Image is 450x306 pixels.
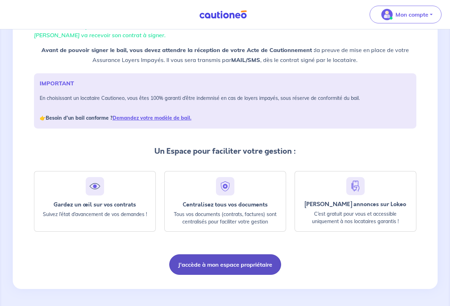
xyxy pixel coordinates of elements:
p: En choisissant un locataire Cautioneo, vous êtes 100% garanti d’être indemnisé en cas de loyers i... [40,93,411,123]
a: Demandez votre modèle de bail. [113,115,192,121]
img: Cautioneo [196,10,250,19]
p: Mon compte [395,10,428,19]
p: Tous vos documents (contrats, factures) sont centralisés pour faciliter votre gestion [170,211,280,226]
img: eye.svg [89,180,101,193]
div: Gardez un œil sur vos contrats [40,201,150,208]
em: [PERSON_NAME] va recevoir son contrat à signer. [34,32,166,39]
p: C’est gratuit pour vous et accessible uniquement à nos locataires garantis ! [301,210,410,225]
img: security.svg [219,180,232,193]
img: hand-phone-blue.svg [349,180,362,192]
strong: IMPORTANT [40,80,74,87]
div: [PERSON_NAME] annonces sur Lokeo [301,201,410,208]
p: Un Espace pour faciliter votre gestion : [34,146,416,157]
p: Suivez l’état d’avancement de vos demandes ! [40,211,150,218]
strong: Besoin d’un bail conforme ? [46,115,192,121]
strong: Avant de pouvoir signer le bail, vous devez attendre la réception de votre Acte de Cautionnement : [41,46,315,53]
strong: MAIL/SMS [231,56,260,63]
button: illu_account_valid_menu.svgMon compte [370,6,442,23]
p: Nous avons bien reçu toutes les informations. [34,22,416,39]
p: la preuve de mise en place de votre Assurance Loyers Impayés. Il vous sera transmis par , dès le ... [34,45,416,65]
img: illu_account_valid_menu.svg [381,9,393,20]
div: Centralisez tous vos documents [170,201,280,208]
button: J'accède à mon espace propriétaire [169,254,281,275]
